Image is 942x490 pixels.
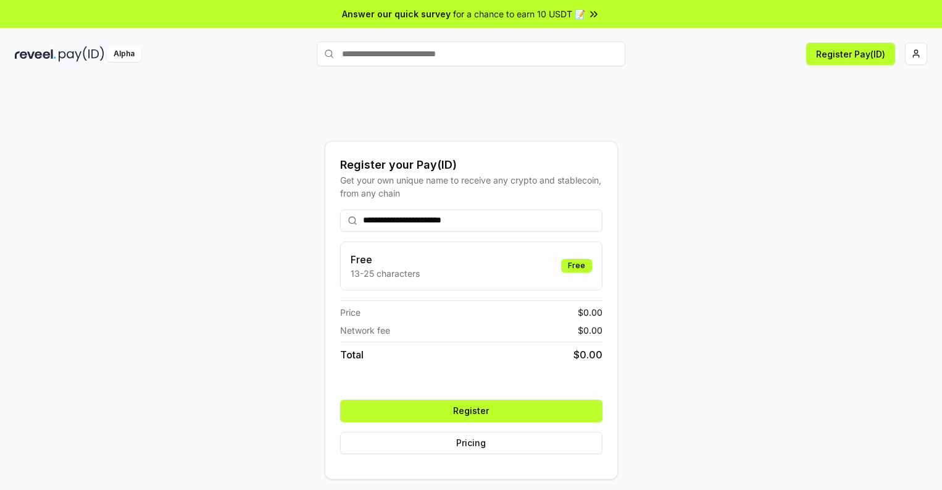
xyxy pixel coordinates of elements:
[573,347,602,362] span: $ 0.00
[340,156,602,174] div: Register your Pay(ID)
[340,174,602,200] div: Get your own unique name to receive any crypto and stablecoin, from any chain
[59,46,104,62] img: pay_id
[340,400,602,422] button: Register
[351,267,420,280] p: 13-25 characters
[561,259,592,272] div: Free
[15,46,56,62] img: reveel_dark
[340,347,364,362] span: Total
[342,7,451,20] span: Answer our quick survey
[107,46,141,62] div: Alpha
[351,252,420,267] h3: Free
[340,432,602,454] button: Pricing
[806,43,895,65] button: Register Pay(ID)
[340,324,390,337] span: Network fee
[453,7,585,20] span: for a chance to earn 10 USDT 📝
[578,306,602,319] span: $ 0.00
[578,324,602,337] span: $ 0.00
[340,306,361,319] span: Price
